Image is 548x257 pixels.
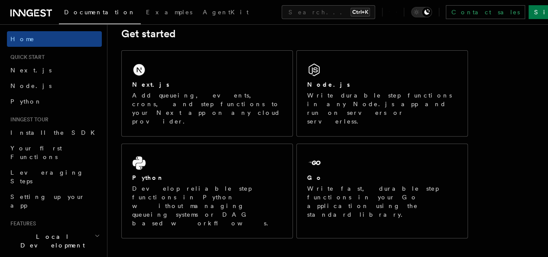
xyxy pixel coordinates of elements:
span: Next.js [10,67,52,74]
span: Documentation [64,9,136,16]
h2: Node.js [307,80,350,89]
p: Develop reliable step functions in Python without managing queueing systems or DAG based workflows. [132,184,282,228]
button: Local Development [7,229,102,253]
span: AgentKit [203,9,249,16]
a: Examples [141,3,198,23]
span: Your first Functions [10,145,62,160]
h2: Go [307,173,323,182]
a: Documentation [59,3,141,24]
p: Write fast, durable step functions in your Go application using the standard library. [307,184,457,219]
span: Features [7,220,36,227]
button: Toggle dark mode [411,7,432,17]
span: Local Development [7,232,94,250]
span: Inngest tour [7,116,49,123]
a: AgentKit [198,3,254,23]
kbd: Ctrl+K [350,8,370,16]
button: Search...Ctrl+K [282,5,375,19]
a: GoWrite fast, durable step functions in your Go application using the standard library. [296,143,468,238]
span: Python [10,98,42,105]
a: Your first Functions [7,140,102,165]
a: Node.jsWrite durable step functions in any Node.js app and run on servers or serverless. [296,50,468,137]
a: Home [7,31,102,47]
a: Next.js [7,62,102,78]
a: Node.js [7,78,102,94]
a: Install the SDK [7,125,102,140]
span: Home [10,35,35,43]
span: Quick start [7,54,45,61]
span: Leveraging Steps [10,169,84,185]
p: Write durable step functions in any Node.js app and run on servers or serverless. [307,91,457,126]
span: Examples [146,9,192,16]
a: Next.jsAdd queueing, events, crons, and step functions to your Next app on any cloud provider. [121,50,293,137]
span: Node.js [10,82,52,89]
a: Get started [121,28,175,40]
a: Python [7,94,102,109]
span: Install the SDK [10,129,100,136]
a: Contact sales [446,5,525,19]
h2: Python [132,173,164,182]
p: Add queueing, events, crons, and step functions to your Next app on any cloud provider. [132,91,282,126]
a: PythonDevelop reliable step functions in Python without managing queueing systems or DAG based wo... [121,143,293,238]
a: Setting up your app [7,189,102,213]
span: Setting up your app [10,193,85,209]
h2: Next.js [132,80,169,89]
a: Leveraging Steps [7,165,102,189]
